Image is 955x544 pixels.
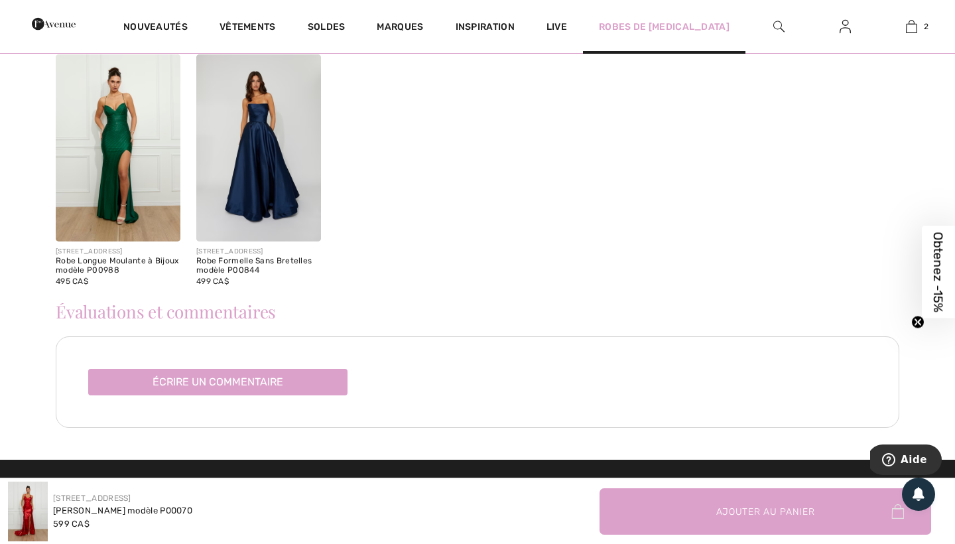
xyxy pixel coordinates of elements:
img: 1ère Avenue [32,11,76,37]
a: Robes de [MEDICAL_DATA] [599,20,730,34]
img: Mes infos [840,19,851,34]
img: Robe Formelle Sans Bretelles modèle P00844 [196,54,321,241]
div: Obtenez -15%Close teaser [922,226,955,318]
img: Bag.svg [891,504,904,519]
button: Close teaser [911,316,924,329]
span: Obtenez -15% [931,232,946,312]
span: Inspiration [456,21,515,35]
span: 499 CA$ [196,277,229,286]
iframe: Ouvre un widget dans lequel vous pouvez trouver plus d’informations [870,444,942,478]
a: Nouveautés [123,21,188,35]
button: Ajouter au panier [600,488,931,535]
span: Ajouter au panier [716,504,815,518]
div: [STREET_ADDRESS] [196,247,321,257]
a: Marques [377,21,423,35]
span: 2 [924,21,928,33]
img: Mon panier [906,19,917,34]
div: Robe Formelle Sans Bretelles modèle P00844 [196,257,321,275]
a: Vêtements [220,21,276,35]
span: 495 CA$ [56,277,88,286]
a: [STREET_ADDRESS] [53,494,131,503]
img: Robe Longue Moulante à Bijoux modèle P00988 [56,54,180,241]
div: Robe Longue Moulante à Bijoux modèle P00988 [56,257,180,275]
span: 599 CA$ [53,519,90,529]
a: Live [546,20,567,34]
a: Soldes [308,21,346,35]
img: Robe Sir&egrave;ne Paillet&eacute;e mod&egrave;le P00070 [8,482,48,541]
div: [PERSON_NAME] modèle P00070 [53,504,192,517]
a: Se connecter [829,19,861,35]
a: 2 [879,19,944,34]
img: recherche [773,19,785,34]
div: [STREET_ADDRESS] [56,247,180,257]
h3: Évaluations et commentaires [56,303,899,320]
button: Écrire un commentaire [88,369,348,395]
